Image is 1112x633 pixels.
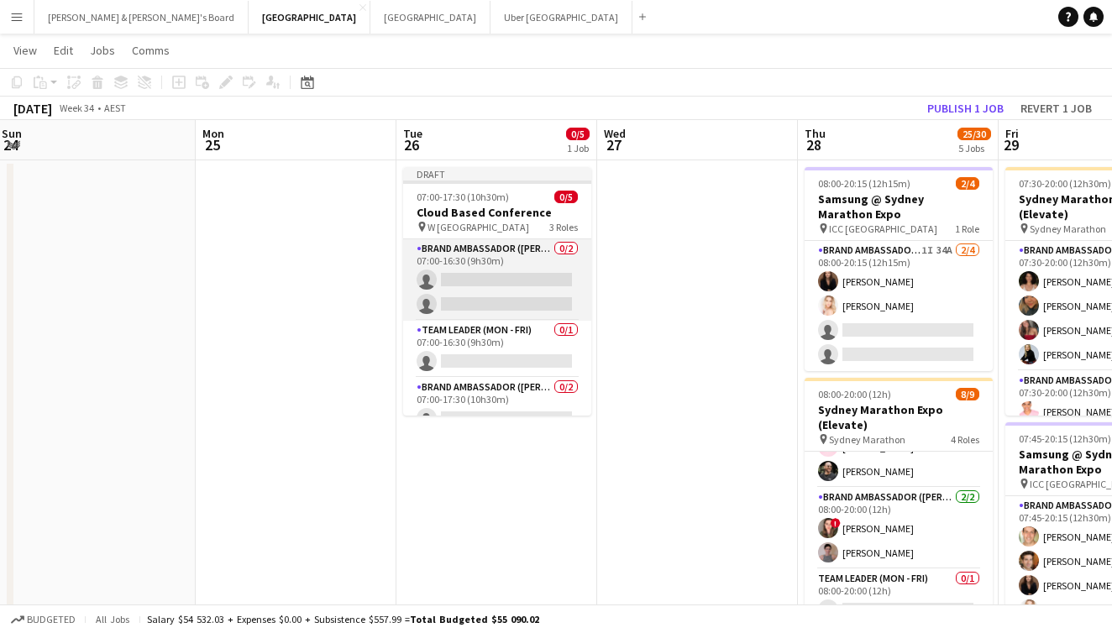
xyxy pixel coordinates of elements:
[125,39,176,61] a: Comms
[427,221,529,233] span: W [GEOGRAPHIC_DATA]
[132,43,170,58] span: Comms
[805,488,993,569] app-card-role: Brand Ambassador ([PERSON_NAME])2/208:00-20:00 (12h)![PERSON_NAME][PERSON_NAME]
[818,177,910,190] span: 08:00-20:15 (12h15m)
[955,222,979,235] span: 1 Role
[1019,177,1111,190] span: 07:30-20:00 (12h30m)
[417,191,509,203] span: 07:00-17:30 (10h30m)
[403,239,591,321] app-card-role: Brand Ambassador ([PERSON_NAME])0/207:00-16:30 (9h30m)
[401,135,422,154] span: 26
[13,43,37,58] span: View
[805,191,993,222] h3: Samsung @ Sydney Marathon Expo
[805,378,993,626] app-job-card: 08:00-20:00 (12h)8/9Sydney Marathon Expo (Elevate) Sydney Marathon4 Roles[PERSON_NAME]Brand Ambas...
[90,43,115,58] span: Jobs
[802,135,826,154] span: 28
[1014,97,1099,119] button: Revert 1 job
[403,321,591,378] app-card-role: Team Leader (Mon - Fri)0/107:00-16:30 (9h30m)
[104,102,126,114] div: AEST
[202,126,224,141] span: Mon
[957,128,991,140] span: 25/30
[34,1,249,34] button: [PERSON_NAME] & [PERSON_NAME]'s Board
[1005,126,1019,141] span: Fri
[829,222,937,235] span: ICC [GEOGRAPHIC_DATA]
[554,191,578,203] span: 0/5
[370,1,490,34] button: [GEOGRAPHIC_DATA]
[829,433,905,446] span: Sydney Marathon
[27,614,76,625] span: Budgeted
[403,205,591,220] h3: Cloud Based Conference
[410,613,539,625] span: Total Budgeted $55 090.02
[805,402,993,432] h3: Sydney Marathon Expo (Elevate)
[921,97,1010,119] button: Publish 1 job
[601,135,626,154] span: 27
[805,167,993,371] app-job-card: 08:00-20:15 (12h15m)2/4Samsung @ Sydney Marathon Expo ICC [GEOGRAPHIC_DATA]1 RoleBrand Ambassador...
[805,126,826,141] span: Thu
[403,126,422,141] span: Tue
[54,43,73,58] span: Edit
[549,221,578,233] span: 3 Roles
[1019,432,1111,445] span: 07:45-20:15 (12h30m)
[92,613,133,625] span: All jobs
[200,135,224,154] span: 25
[403,167,591,180] div: Draft
[805,241,993,371] app-card-role: Brand Ambassador ([PERSON_NAME])1I34A2/408:00-20:15 (12h15m)[PERSON_NAME][PERSON_NAME]
[7,39,44,61] a: View
[1030,222,1106,235] span: Sydney Marathon
[490,1,632,34] button: Uber [GEOGRAPHIC_DATA]
[8,610,78,629] button: Budgeted
[1003,135,1019,154] span: 29
[951,433,979,446] span: 4 Roles
[818,388,891,400] span: 08:00-20:00 (12h)
[403,378,591,459] app-card-role: Brand Ambassador ([PERSON_NAME])0/207:00-17:30 (10h30m)
[956,388,979,400] span: 8/9
[83,39,122,61] a: Jobs
[604,126,626,141] span: Wed
[567,142,589,154] div: 1 Job
[956,177,979,190] span: 2/4
[403,167,591,416] app-job-card: Draft07:00-17:30 (10h30m)0/5Cloud Based Conference W [GEOGRAPHIC_DATA]3 RolesBrand Ambassador ([P...
[55,102,97,114] span: Week 34
[147,613,539,625] div: Salary $54 532.03 + Expenses $0.00 + Subsistence $557.99 =
[249,1,370,34] button: [GEOGRAPHIC_DATA]
[13,100,52,117] div: [DATE]
[47,39,80,61] a: Edit
[566,128,590,140] span: 0/5
[805,569,993,626] app-card-role: Team Leader (Mon - Fri)0/108:00-20:00 (12h)
[2,126,22,141] span: Sun
[958,142,990,154] div: 5 Jobs
[831,518,841,528] span: !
